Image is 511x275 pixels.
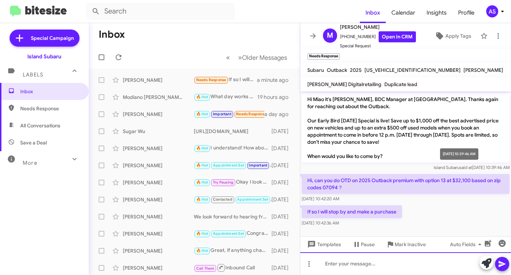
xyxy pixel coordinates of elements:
div: [DATE] 10:39:46 AM [440,148,478,160]
div: [DATE] [271,196,294,203]
span: Auto Fields [450,238,484,251]
span: 🔥 Hot [196,180,208,185]
span: Apply Tags [445,30,471,42]
div: What day works best? [194,93,257,101]
div: [PERSON_NAME] [123,213,194,220]
div: [PERSON_NAME] [123,145,194,152]
span: Older Messages [242,54,287,62]
div: Modiano [PERSON_NAME] [123,94,194,101]
div: Thanks [PERSON_NAME] [194,110,264,118]
button: Auto Fields [444,238,490,251]
div: Awe, thanks !!!! [194,195,271,203]
div: If so I will stop by and make a purchase [194,76,257,84]
span: [PERSON_NAME] Digitalretailing [307,81,381,88]
span: Special Request [340,42,416,49]
div: a day ago [264,111,294,118]
div: [PERSON_NAME] [123,179,194,186]
span: Save a Deal [20,139,47,146]
div: [PERSON_NAME] [123,230,194,237]
span: 🔥 Hot [196,163,208,168]
span: 🔥 Hot [196,112,208,116]
div: [DATE] [271,162,294,169]
span: said at [460,165,472,170]
span: Appointment Set [213,163,244,168]
div: [PERSON_NAME] [123,264,194,271]
a: Insights [421,2,452,23]
button: Pause [347,238,380,251]
div: [PERSON_NAME] [123,162,194,169]
div: Island Subaru [27,53,61,60]
div: Inbound Call [194,263,271,272]
div: [DATE] [271,230,294,237]
span: Duplicate lead [384,81,417,88]
div: [PERSON_NAME] [123,111,194,118]
span: [PERSON_NAME] [340,23,416,31]
div: I understand! How about we look at scheduling something in early October? Would that work for you? [194,144,271,152]
span: 🔥 Hot [196,146,208,150]
span: [DATE] 10:42:36 AM [302,220,339,226]
span: Special Campaign [31,35,74,42]
span: M [327,30,333,41]
button: Next [234,50,291,65]
p: Hi, can you do OTD on 2025 Outback premium with option 13 at $32,100 based on zip codes 07094？ [302,174,510,194]
button: AS [480,5,503,17]
span: Outback [327,67,347,73]
a: Open in CRM [379,31,416,42]
span: Appointment Set [213,231,244,236]
span: Mark Inactive [395,238,426,251]
span: Appointment Set [237,197,268,202]
div: Great, if anything changes please feel free to reach out! [194,247,271,255]
span: Labels [23,72,43,78]
div: [PERSON_NAME] [123,247,194,254]
div: Okay I look forward to hearing from you! Have a great weekend. [194,178,271,186]
a: Calendar [386,2,421,23]
span: 🔥 Hot [196,231,208,236]
span: Templates [306,238,341,251]
span: « [226,53,230,62]
h1: Inbox [99,29,125,40]
span: All Conversations [20,122,60,129]
nav: Page navigation example [222,50,291,65]
div: 19 hours ago [257,94,294,101]
div: [DATE] [271,179,294,186]
button: Previous [222,50,234,65]
span: 🔥 Hot [196,197,208,202]
span: Important [213,112,231,116]
span: Island Subaru [DATE] 10:39:46 AM [434,165,510,170]
span: Needs Response [236,112,266,116]
div: a minute ago [257,76,294,84]
span: [PERSON_NAME] [463,67,503,73]
a: Inbox [360,2,386,23]
span: Contacted [213,197,232,202]
div: Sugar Wu [123,128,194,135]
div: [PERSON_NAME] [123,196,194,203]
span: Important [249,163,267,168]
div: [DATE] [271,213,294,220]
span: » [238,53,242,62]
p: Hi Miao it's [PERSON_NAME], BDC Manager at [GEOGRAPHIC_DATA]. Thanks again for reaching out about... [302,93,510,163]
span: Inbox [20,88,81,95]
div: [DATE] [271,247,294,254]
span: 2025 [350,67,362,73]
span: [PHONE_NUMBER] [340,31,416,42]
span: [DATE] 10:42:20 AM [302,196,339,201]
button: Apply Tags [428,30,477,42]
span: More [23,160,37,166]
div: [PERSON_NAME] [123,76,194,84]
span: Try Pausing [213,180,233,185]
button: Templates [300,238,347,251]
span: Needs Response [20,105,81,112]
input: Search [86,3,235,20]
div: [DATE] [271,128,294,135]
div: We look forward to hearing from you! [194,213,271,220]
div: Okay no problem! Whenever you are ready please feel free to reach out! [194,161,271,169]
span: Call Them [196,266,215,271]
div: AS [486,5,498,17]
a: Profile [452,2,480,23]
div: [DATE] [271,145,294,152]
span: Pause [361,238,375,251]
